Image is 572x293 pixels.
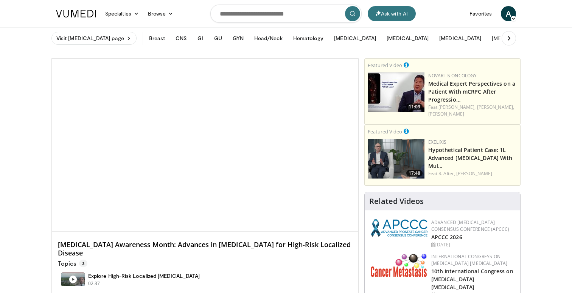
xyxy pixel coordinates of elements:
a: 11:09 [368,72,424,112]
a: [PERSON_NAME], [438,104,476,110]
a: Browse [143,6,178,21]
button: Ask with AI [368,6,416,21]
img: 84b4300d-85e9-460f-b732-bf58958c3fce.png.150x105_q85_crop-smart_upscale.png [368,139,424,179]
button: [MEDICAL_DATA] [382,31,433,46]
small: Featured Video [368,128,402,135]
a: Exelixis [428,139,446,145]
a: APCCC 2026 [431,233,462,241]
button: [MEDICAL_DATA] [330,31,381,46]
img: VuMedi Logo [56,10,96,17]
p: Topics [58,260,87,267]
button: GYN [228,31,248,46]
video-js: Video Player [52,59,358,232]
input: Search topics, interventions [210,5,362,23]
a: Medical Expert Perspectives on a Patient With mCRPC After Progressio… [428,80,515,103]
a: [PERSON_NAME] [428,111,464,117]
a: Specialties [101,6,143,21]
h4: Explore High-Risk Localized [MEDICAL_DATA] [88,273,200,279]
div: Feat. [428,170,517,177]
a: Advanced [MEDICAL_DATA] Consensus Conference (APCCC) [431,219,510,232]
a: Favorites [465,6,496,21]
div: Feat. [428,104,517,118]
button: [MEDICAL_DATA] [487,31,538,46]
h4: Related Videos [369,197,424,206]
h4: [MEDICAL_DATA] Awareness Month: Advances in [MEDICAL_DATA] for High-Risk Localized Disease [58,241,352,257]
p: 02:37 [88,280,100,287]
a: 10th International Congress on [MEDICAL_DATA] [MEDICAL_DATA] [431,268,513,291]
span: 11:09 [406,103,423,110]
button: [MEDICAL_DATA] [435,31,486,46]
button: GI [193,31,208,46]
a: Hypothetical Patient Case: 1L Advanced [MEDICAL_DATA] With Mul… [428,146,513,169]
a: [PERSON_NAME] [456,170,492,177]
button: GU [210,31,227,46]
a: Visit [MEDICAL_DATA] page [51,32,137,45]
button: Breast [145,31,169,46]
a: R. Alter, [438,170,455,177]
a: A [501,6,516,21]
a: [PERSON_NAME], [477,104,514,110]
img: 918109e9-db38-4028-9578-5f15f4cfacf3.jpg.150x105_q85_crop-smart_upscale.jpg [368,72,424,112]
button: CNS [171,31,191,46]
a: Novartis Oncology [428,72,477,79]
span: 3 [79,260,87,267]
img: 6ff8bc22-9509-4454-a4f8-ac79dd3b8976.png.150x105_q85_autocrop_double_scale_upscale_version-0.2.png [371,253,427,277]
div: [DATE] [431,241,514,248]
a: International Congress on [MEDICAL_DATA] [MEDICAL_DATA] [431,253,508,266]
button: Head/Neck [250,31,287,46]
button: Hematology [289,31,328,46]
small: Featured Video [368,62,402,69]
img: 92ba7c40-df22-45a2-8e3f-1ca017a3d5ba.png.150x105_q85_autocrop_double_scale_upscale_version-0.2.png [371,219,427,237]
a: 17:48 [368,139,424,179]
span: 17:48 [406,170,423,177]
